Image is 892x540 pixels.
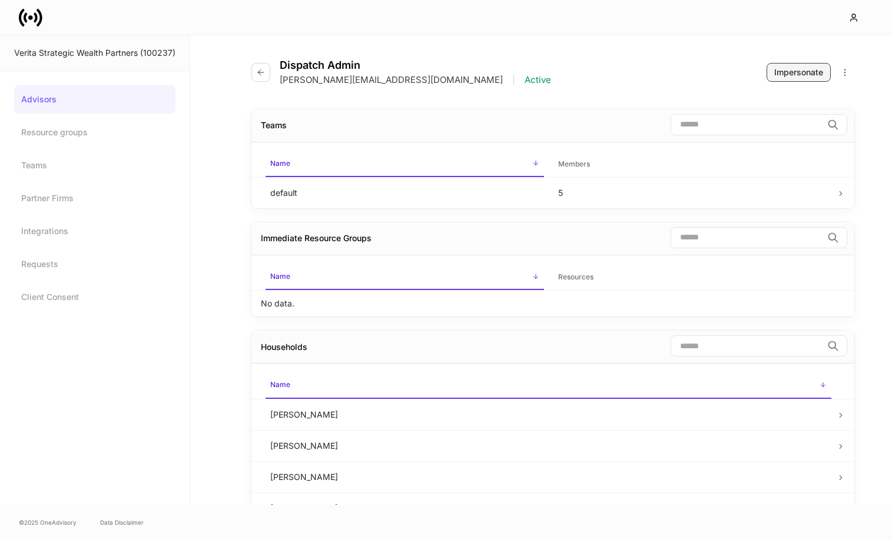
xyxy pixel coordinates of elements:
[261,341,307,353] div: Households
[14,47,175,59] div: Verita Strategic Wealth Partners (100237)
[553,265,832,289] span: Resources
[280,59,551,72] h4: Dispatch Admin
[512,74,515,86] p: |
[261,430,836,461] td: [PERSON_NAME]
[266,265,544,290] span: Name
[261,399,836,430] td: [PERSON_NAME]
[100,518,144,527] a: Data Disclaimer
[14,85,175,114] a: Advisors
[280,74,503,86] p: [PERSON_NAME][EMAIL_ADDRESS][DOMAIN_NAME]
[14,151,175,179] a: Teams
[261,177,549,208] td: default
[270,379,290,390] h6: Name
[261,232,372,244] div: Immediate Resource Groups
[14,250,175,278] a: Requests
[261,461,836,492] td: [PERSON_NAME]
[525,74,551,86] p: Active
[14,184,175,212] a: Partner Firms
[270,158,290,169] h6: Name
[14,118,175,146] a: Resource groups
[558,271,593,282] h6: Resources
[14,283,175,311] a: Client Consent
[261,119,287,131] div: Teams
[19,518,77,527] span: © 2025 OneAdvisory
[549,177,837,208] td: 5
[261,492,836,524] td: [PERSON_NAME]
[266,152,544,177] span: Name
[767,63,831,82] button: Impersonate
[558,158,590,169] h6: Members
[270,271,290,282] h6: Name
[261,298,294,309] p: No data.
[266,373,831,398] span: Name
[774,66,823,78] div: Impersonate
[553,152,832,176] span: Members
[14,217,175,245] a: Integrations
